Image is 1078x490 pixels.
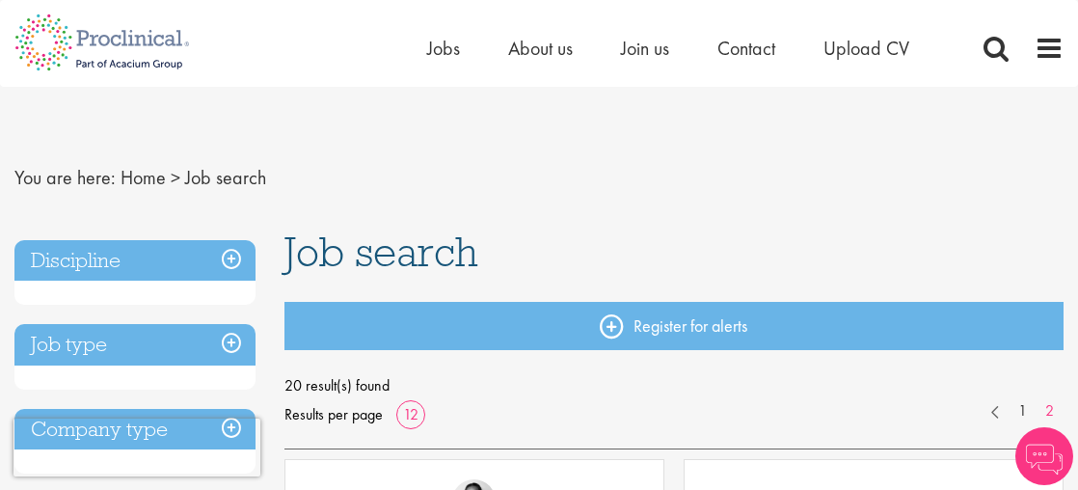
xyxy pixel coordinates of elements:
a: 12 [396,404,425,424]
a: Contact [717,36,775,61]
iframe: reCAPTCHA [13,419,260,476]
span: You are here: [14,165,116,190]
a: Jobs [427,36,460,61]
span: Job search [284,226,478,278]
a: Join us [621,36,669,61]
img: Chatbot [1015,427,1073,485]
h3: Company type [14,409,256,450]
a: 2 [1036,400,1064,422]
a: breadcrumb link [121,165,166,190]
a: Register for alerts [284,302,1065,350]
span: 20 result(s) found [284,371,1065,400]
h3: Discipline [14,240,256,282]
span: Results per page [284,400,383,429]
a: Upload CV [823,36,909,61]
a: 1 [1009,400,1037,422]
h3: Job type [14,324,256,366]
a: About us [508,36,573,61]
span: > [171,165,180,190]
span: Job search [185,165,266,190]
